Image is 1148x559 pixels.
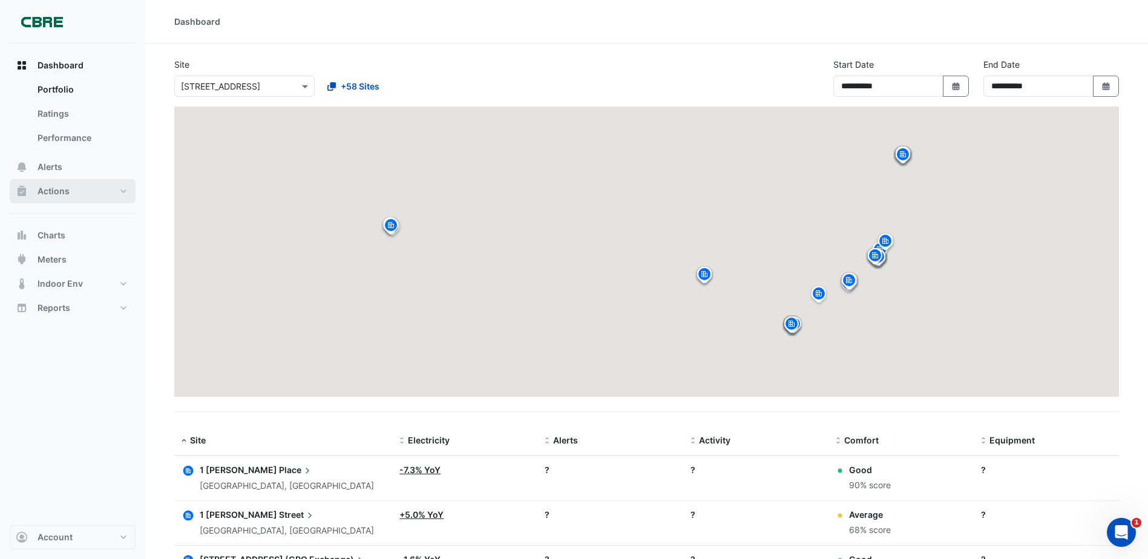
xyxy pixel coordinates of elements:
img: site-pin.svg [381,216,400,237]
img: site-pin.svg [784,315,804,336]
fa-icon: Select Date [951,81,962,91]
img: site-pin.svg [876,232,896,253]
div: ? [981,508,1112,521]
span: Meters [38,253,67,266]
button: Charts [10,223,136,247]
span: Electricity [408,435,450,445]
span: Dashboard [38,59,84,71]
a: Portfolio [28,77,136,102]
img: site-pin.svg [893,146,913,167]
img: site-pin.svg [381,217,401,238]
span: Charts [38,229,65,241]
a: Performance [28,126,136,150]
div: Dashboard [174,15,220,28]
div: [GEOGRAPHIC_DATA], [GEOGRAPHIC_DATA] [200,479,374,493]
div: 68% score [849,523,891,537]
app-icon: Meters [16,253,28,266]
fa-icon: Select Date [1101,81,1112,91]
button: Reports [10,296,136,320]
div: Average [849,508,891,521]
span: 1 [1132,518,1141,528]
div: [GEOGRAPHIC_DATA], [GEOGRAPHIC_DATA] [200,524,374,538]
span: Alerts [553,435,578,445]
img: site-pin.svg [865,247,885,268]
app-icon: Alerts [16,161,28,173]
img: site-pin.svg [867,247,886,269]
button: Account [10,525,136,549]
button: Meters [10,247,136,272]
div: Dashboard [10,77,136,155]
app-icon: Charts [16,229,28,241]
img: site-pin.svg [868,248,888,269]
span: Activity [699,435,730,445]
div: ? [545,463,675,476]
iframe: Intercom live chat [1107,518,1136,547]
div: ? [690,463,821,476]
div: ? [690,508,821,521]
button: Actions [10,179,136,203]
img: site-pin.svg [893,145,913,166]
img: site-pin.svg [695,266,714,287]
div: ? [545,508,675,521]
div: 90% score [849,479,891,492]
div: Good [849,463,891,476]
span: Reports [38,302,70,314]
app-icon: Reports [16,302,28,314]
span: Equipment [989,435,1035,445]
img: site-pin.svg [840,272,859,293]
label: Site [174,58,189,71]
app-icon: Indoor Env [16,278,28,290]
div: ? [981,463,1112,476]
span: 1 [PERSON_NAME] [200,509,277,520]
span: Actions [38,185,70,197]
a: +5.0% YoY [399,509,444,520]
button: Dashboard [10,53,136,77]
span: Account [38,531,73,543]
img: site-pin.svg [876,232,895,253]
label: End Date [983,58,1020,71]
span: Place [279,463,313,477]
a: Ratings [28,102,136,126]
span: 1 [PERSON_NAME] [200,465,277,475]
span: Alerts [38,161,62,173]
img: site-pin.svg [839,274,858,295]
span: Street [279,508,316,521]
a: -7.3% YoY [399,465,441,475]
button: +58 Sites [320,76,387,97]
app-icon: Dashboard [16,59,28,71]
img: site-pin.svg [809,285,828,306]
span: Site [190,435,206,445]
app-icon: Actions [16,185,28,197]
span: +58 Sites [341,80,379,93]
button: Alerts [10,155,136,179]
img: site-pin.svg [840,272,859,293]
img: site-pin.svg [382,218,402,239]
span: Comfort [844,435,879,445]
img: site-pin.svg [870,241,890,262]
span: Indoor Env [38,278,83,290]
img: site-pin.svg [839,272,859,293]
img: site-pin.svg [782,315,801,336]
button: Indoor Env [10,272,136,296]
img: Company Logo [15,10,69,34]
label: Start Date [833,58,874,71]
